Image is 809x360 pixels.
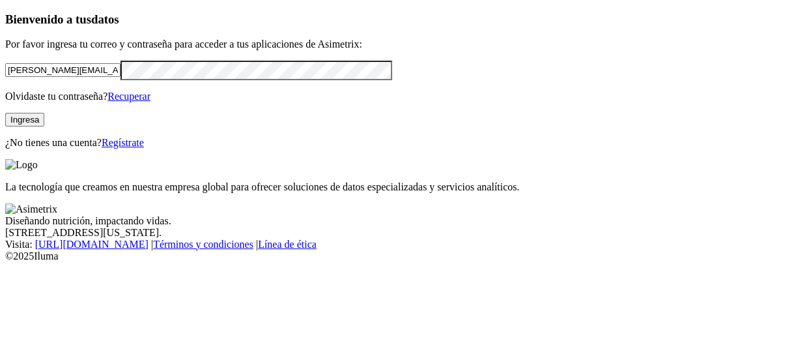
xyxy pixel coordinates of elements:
a: Línea de ética [258,239,317,250]
a: Regístrate [102,137,144,148]
a: Términos y condiciones [153,239,253,250]
div: Visita : | | [5,239,804,250]
img: Asimetrix [5,203,57,215]
div: [STREET_ADDRESS][US_STATE]. [5,227,804,239]
p: ¿No tienes una cuenta? [5,137,804,149]
span: datos [91,12,119,26]
h3: Bienvenido a tus [5,12,804,27]
img: Logo [5,159,38,171]
div: © 2025 Iluma [5,250,804,262]
a: [URL][DOMAIN_NAME] [35,239,149,250]
div: Diseñando nutrición, impactando vidas. [5,215,804,227]
p: Olvidaste tu contraseña? [5,91,804,102]
input: Tu correo [5,63,121,77]
p: Por favor ingresa tu correo y contraseña para acceder a tus aplicaciones de Asimetrix: [5,38,804,50]
a: Recuperar [107,91,150,102]
p: La tecnología que creamos en nuestra empresa global para ofrecer soluciones de datos especializad... [5,181,804,193]
button: Ingresa [5,113,44,127]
